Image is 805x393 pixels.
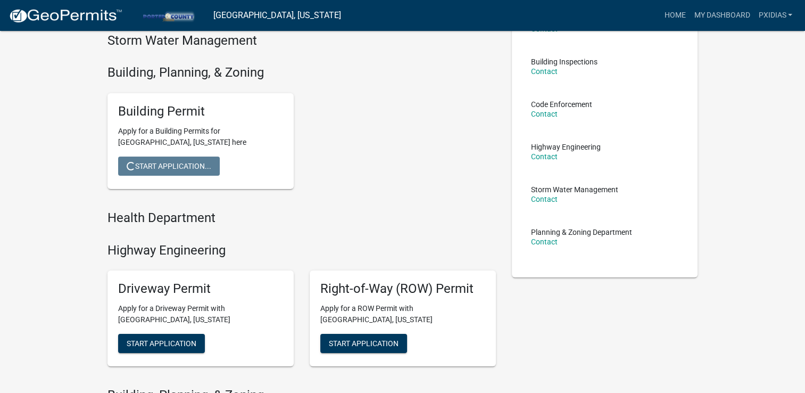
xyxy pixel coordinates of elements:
p: Highway Engineering [531,143,601,151]
span: Start Application... [127,161,211,170]
h4: Highway Engineering [107,243,496,258]
h5: Driveway Permit [118,281,283,297]
button: Start Application [320,334,407,353]
h4: Building, Planning, & Zoning [107,65,496,80]
img: Porter County, Indiana [131,8,205,22]
a: Contact [531,67,558,76]
a: Home [660,5,690,26]
p: Storm Water Management [531,186,618,193]
a: Contact [531,195,558,203]
p: Apply for a ROW Permit with [GEOGRAPHIC_DATA], [US_STATE] [320,303,485,325]
h5: Right-of-Way (ROW) Permit [320,281,485,297]
a: Contact [531,110,558,118]
p: Planning & Zoning Department [531,228,632,236]
button: Start Application... [118,157,220,176]
a: Contact [531,238,558,246]
p: Code Enforcement [531,101,592,108]
h5: Building Permit [118,104,283,119]
button: Start Application [118,334,205,353]
h4: Storm Water Management [107,33,496,48]
a: Contact [531,152,558,161]
p: Building Inspections [531,58,597,65]
a: [GEOGRAPHIC_DATA], [US_STATE] [213,6,341,24]
a: pxidias [754,5,796,26]
h4: Health Department [107,210,496,226]
p: Apply for a Driveway Permit with [GEOGRAPHIC_DATA], [US_STATE] [118,303,283,325]
p: Apply for a Building Permits for [GEOGRAPHIC_DATA], [US_STATE] here [118,126,283,148]
span: Start Application [127,339,196,348]
span: Start Application [329,339,399,348]
a: My Dashboard [690,5,754,26]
